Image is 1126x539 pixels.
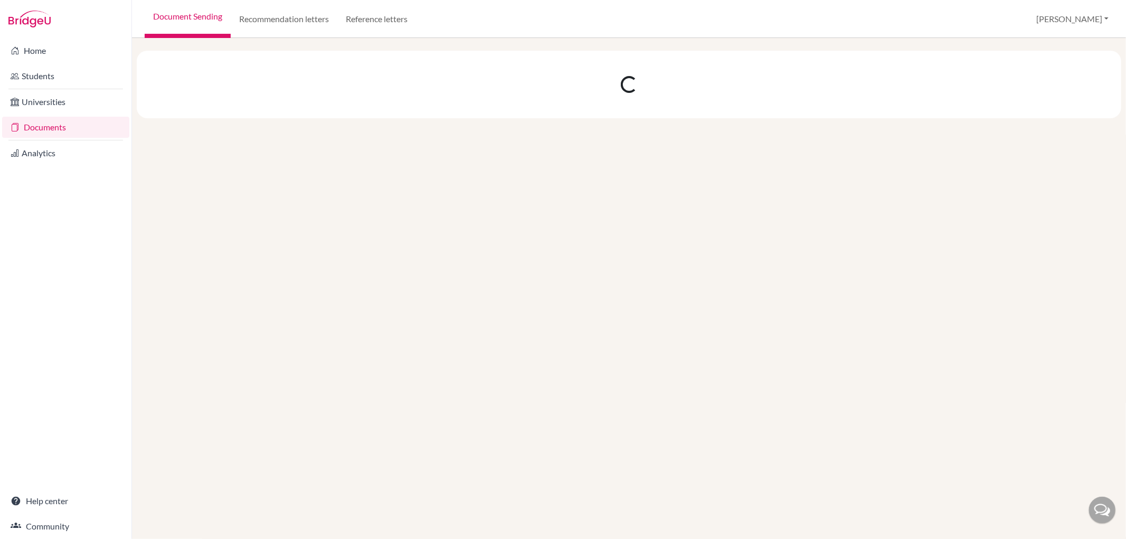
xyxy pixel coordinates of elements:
[2,65,129,87] a: Students
[2,516,129,537] a: Community
[2,117,129,138] a: Documents
[24,7,45,17] span: Help
[2,490,129,512] a: Help center
[2,40,129,61] a: Home
[2,91,129,112] a: Universities
[1032,9,1113,29] button: [PERSON_NAME]
[8,11,51,27] img: Bridge-U
[2,143,129,164] a: Analytics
